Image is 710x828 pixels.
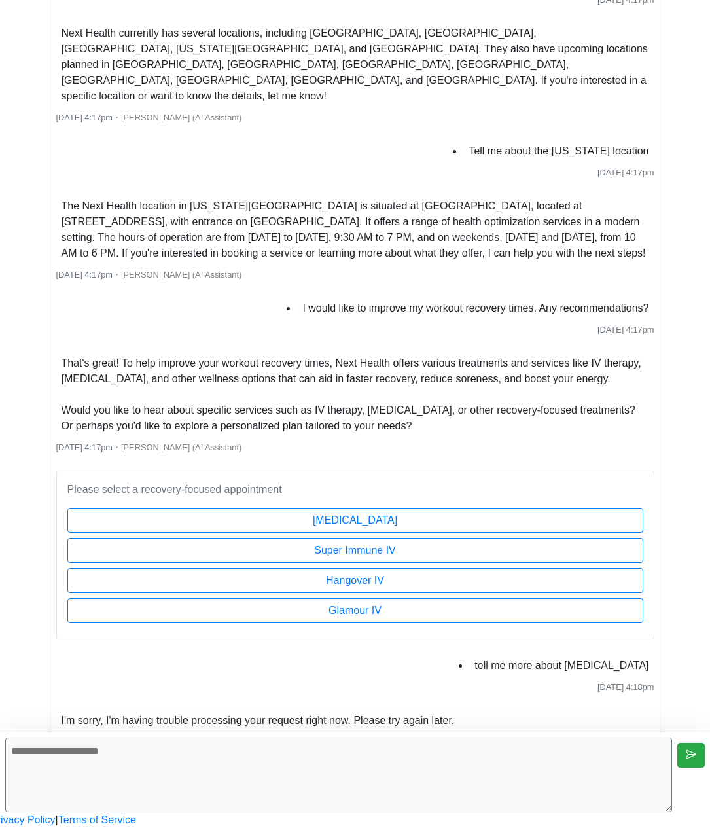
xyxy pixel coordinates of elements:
[56,442,113,452] span: [DATE] 4:17pm
[121,270,241,279] span: [PERSON_NAME] (AI Assistant)
[56,353,654,437] li: That's great! To help improve your workout recovery times, Next Health offers various treatments ...
[121,442,241,452] span: [PERSON_NAME] (AI Assistant)
[56,113,113,122] span: [DATE] 4:17pm
[597,682,654,692] span: [DATE] 4:18pm
[67,568,643,593] button: Hangover IV
[463,141,654,162] li: Tell me about the [US_STATE] location
[597,325,654,334] span: [DATE] 4:17pm
[56,442,242,452] small: ・
[67,482,643,497] p: Please select a recovery-focused appointment
[67,538,643,563] button: Super Immune IV
[56,113,242,122] small: ・
[67,508,643,533] button: [MEDICAL_DATA]
[56,270,113,279] span: [DATE] 4:17pm
[297,298,654,319] li: I would like to improve my workout recovery times. Any recommendations?
[56,196,654,264] li: The Next Health location in [US_STATE][GEOGRAPHIC_DATA] is situated at [GEOGRAPHIC_DATA], located...
[469,655,654,676] li: tell me more about [MEDICAL_DATA]
[597,168,654,177] span: [DATE] 4:17pm
[56,710,460,731] li: I'm sorry, I'm having trouble processing your request right now. Please try again later.
[56,270,242,279] small: ・
[56,23,654,107] li: Next Health currently has several locations, including [GEOGRAPHIC_DATA], [GEOGRAPHIC_DATA], [GEO...
[121,113,241,122] span: [PERSON_NAME] (AI Assistant)
[67,598,643,623] button: Glamour IV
